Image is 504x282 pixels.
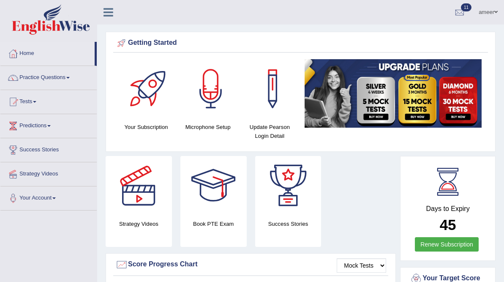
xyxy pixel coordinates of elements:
[415,237,479,252] a: Renew Subscription
[255,219,321,228] h4: Success Stories
[106,219,172,228] h4: Strategy Videos
[0,186,97,208] a: Your Account
[410,205,486,213] h4: Days to Expiry
[305,59,482,128] img: small5.jpg
[115,37,486,49] div: Getting Started
[0,66,97,87] a: Practice Questions
[0,90,97,111] a: Tests
[243,123,296,140] h4: Update Pearson Login Detail
[0,138,97,159] a: Success Stories
[181,123,234,131] h4: Microphone Setup
[120,123,173,131] h4: Your Subscription
[0,162,97,183] a: Strategy Videos
[0,114,97,135] a: Predictions
[180,219,247,228] h4: Book PTE Exam
[0,42,95,63] a: Home
[115,258,386,271] div: Score Progress Chart
[461,3,471,11] span: 11
[440,216,456,233] b: 45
